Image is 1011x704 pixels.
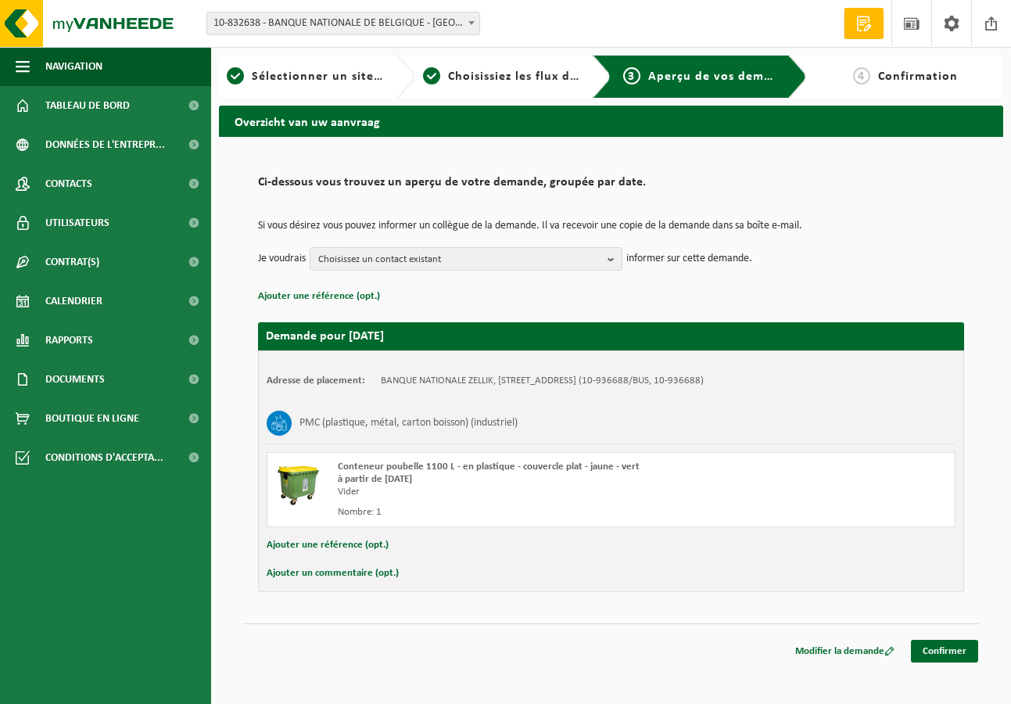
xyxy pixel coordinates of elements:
button: Ajouter un commentaire (opt.) [267,563,399,584]
span: Documents [45,360,105,399]
span: Données de l'entrepr... [45,125,165,164]
strong: Demande pour [DATE] [266,330,384,343]
span: 3 [623,67,640,84]
a: 2Choisissiez les flux de déchets et récipients [423,67,580,86]
td: BANQUE NATIONALE ZELLIK, [STREET_ADDRESS] (10-936688/BUS, 10-936688) [381,375,704,387]
span: 1 [227,67,244,84]
strong: Adresse de placement: [267,375,365,386]
span: Confirmation [878,70,958,83]
span: Conteneur poubelle 1100 L - en plastique - couvercle plat - jaune - vert [338,462,640,472]
span: Aperçu de vos demandes [648,70,799,83]
span: Contacts [45,164,92,203]
span: Choisissiez les flux de déchets et récipients [448,70,708,83]
img: WB-1100-HPE-GN-50.png [275,461,322,508]
a: 1Sélectionner un site ici [227,67,384,86]
span: Contrat(s) [45,242,99,282]
span: 10-832638 - BANQUE NATIONALE DE BELGIQUE - BRUXELLES [207,13,479,34]
span: Tableau de bord [45,86,130,125]
p: Je voudrais [258,247,306,271]
p: informer sur cette demande. [626,247,752,271]
span: 10-832638 - BANQUE NATIONALE DE BELGIQUE - BRUXELLES [206,12,480,35]
h2: Ci-dessous vous trouvez un aperçu de votre demande, groupée par date. [258,176,964,197]
span: Boutique en ligne [45,399,139,438]
h2: Overzicht van uw aanvraag [219,106,1003,136]
span: 4 [853,67,870,84]
span: Choisissez un contact existant [318,248,601,271]
span: Sélectionner un site ici [252,70,392,83]
span: Calendrier [45,282,102,321]
button: Ajouter une référence (opt.) [258,286,380,307]
h3: PMC (plastique, métal, carton boisson) (industriel) [299,411,518,436]
strong: à partir de [DATE] [338,474,412,484]
a: Confirmer [911,640,978,663]
button: Ajouter une référence (opt.) [267,535,389,555]
p: Si vous désirez vous pouvez informer un collègue de la demande. Il va recevoir une copie de la de... [258,221,964,232]
span: Rapports [45,321,93,360]
span: Utilisateurs [45,203,109,242]
button: Choisissez un contact existant [310,247,622,271]
a: Modifier la demande [783,640,906,663]
span: Navigation [45,47,102,86]
div: Vider [338,486,674,498]
span: 2 [423,67,440,84]
span: Conditions d'accepta... [45,438,163,477]
div: Nombre: 1 [338,506,674,519]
